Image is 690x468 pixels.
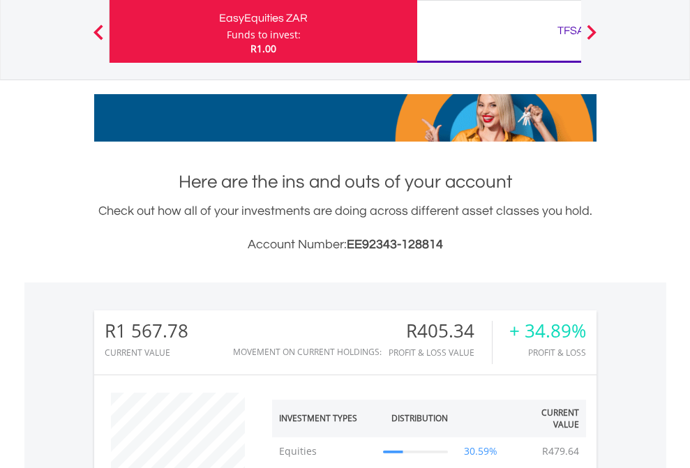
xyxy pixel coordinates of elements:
div: + 34.89% [509,321,586,341]
div: CURRENT VALUE [105,348,188,357]
div: R405.34 [389,321,492,341]
img: EasyMortage Promotion Banner [94,94,597,142]
th: Current Value [507,400,586,437]
div: Check out how all of your investments are doing across different asset classes you hold. [94,202,597,255]
span: EE92343-128814 [347,238,443,251]
div: Funds to invest: [227,28,301,42]
span: R1.00 [250,42,276,55]
button: Previous [84,31,112,45]
h3: Account Number: [94,235,597,255]
th: Investment Types [272,400,377,437]
td: Equities [272,437,377,465]
div: Movement on Current Holdings: [233,347,382,356]
td: 30.59% [455,437,507,465]
h1: Here are the ins and outs of your account [94,169,597,195]
div: Profit & Loss Value [389,348,492,357]
div: Distribution [391,412,448,424]
div: R1 567.78 [105,321,188,341]
td: R479.64 [535,437,586,465]
button: Next [578,31,606,45]
div: Profit & Loss [509,348,586,357]
div: EasyEquities ZAR [118,8,409,28]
